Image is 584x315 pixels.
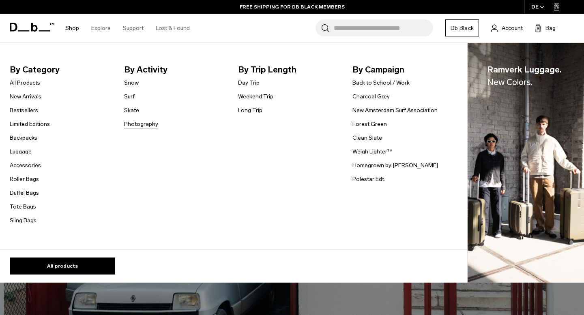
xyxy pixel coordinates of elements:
[124,120,158,128] a: Photography
[10,189,39,197] a: Duffel Bags
[240,3,345,11] a: FREE SHIPPING FOR DB BLACK MEMBERS
[352,120,387,128] a: Forest Green
[468,43,584,283] a: Ramverk Luggage.New Colors. Db
[352,92,390,101] a: Charcoal Grey
[238,106,262,115] a: Long Trip
[352,175,385,183] a: Polestar Edt.
[123,14,144,43] a: Support
[156,14,190,43] a: Lost & Found
[352,147,393,156] a: Weigh Lighter™
[352,63,454,76] span: By Campaign
[502,24,523,32] span: Account
[545,24,556,32] span: Bag
[10,63,111,76] span: By Category
[445,19,479,36] a: Db Black
[10,175,39,183] a: Roller Bags
[238,79,260,87] a: Day Trip
[491,23,523,33] a: Account
[65,14,79,43] a: Shop
[352,106,438,115] a: New Amsterdam Surf Association
[10,92,41,101] a: New Arrivals
[352,134,382,142] a: Clean Slate
[487,63,562,89] span: Ramverk Luggage.
[91,14,111,43] a: Explore
[124,92,135,101] a: Surf
[10,106,38,115] a: Bestsellers
[124,106,139,115] a: Skate
[10,161,41,170] a: Accessories
[59,14,196,43] nav: Main Navigation
[238,63,339,76] span: By Trip Length
[238,92,273,101] a: Weekend Trip
[468,43,584,283] img: Db
[124,79,139,87] a: Snow
[535,23,556,33] button: Bag
[487,77,532,87] span: New Colors.
[10,216,36,225] a: Sling Bags
[10,79,40,87] a: All Products
[352,79,410,87] a: Back to School / Work
[10,202,36,211] a: Tote Bags
[10,258,115,275] a: All products
[10,120,50,128] a: Limited Editions
[10,147,32,156] a: Luggage
[124,63,225,76] span: By Activity
[352,161,438,170] a: Homegrown by [PERSON_NAME]
[10,134,37,142] a: Backpacks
